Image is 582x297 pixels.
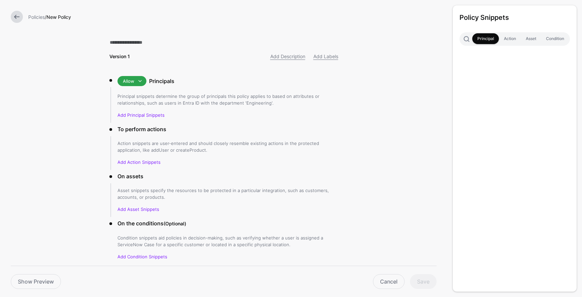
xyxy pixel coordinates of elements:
[117,234,338,248] p: Condition snippets aid policies in decision-making, such as verifying whether a user is assigned ...
[459,12,570,23] h3: Policy Snippets
[117,172,338,180] h3: On assets
[499,33,521,44] a: Action
[117,112,165,118] a: Add Principal Snippets
[11,274,61,289] a: Show Preview
[313,53,338,59] a: Add Labels
[117,254,167,259] a: Add Condition Snippets
[117,93,338,106] p: Principal snippets determine the group of principals this policy applies to based on attributes o...
[28,14,45,20] a: Policies
[46,14,71,20] strong: New Policy
[149,77,338,85] h3: Principals
[521,33,541,44] a: Asset
[270,53,305,59] a: Add Description
[373,274,405,289] a: Cancel
[109,53,130,59] strong: Version 1
[117,207,159,212] a: Add Asset Snippets
[117,159,161,165] a: Add Action Snippets
[117,125,338,133] h3: To perform actions
[117,140,338,153] p: Action snippets are user-entered and should closely resemble existing actions in the protected ap...
[541,33,569,44] a: Condition
[472,33,499,44] a: Principal
[117,219,338,228] h3: On the conditions
[26,13,439,21] div: /
[117,187,338,200] p: Asset snippets specify the resources to be protected in a particular integration, such as custome...
[164,221,186,226] small: (Optional)
[123,78,134,84] span: Allow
